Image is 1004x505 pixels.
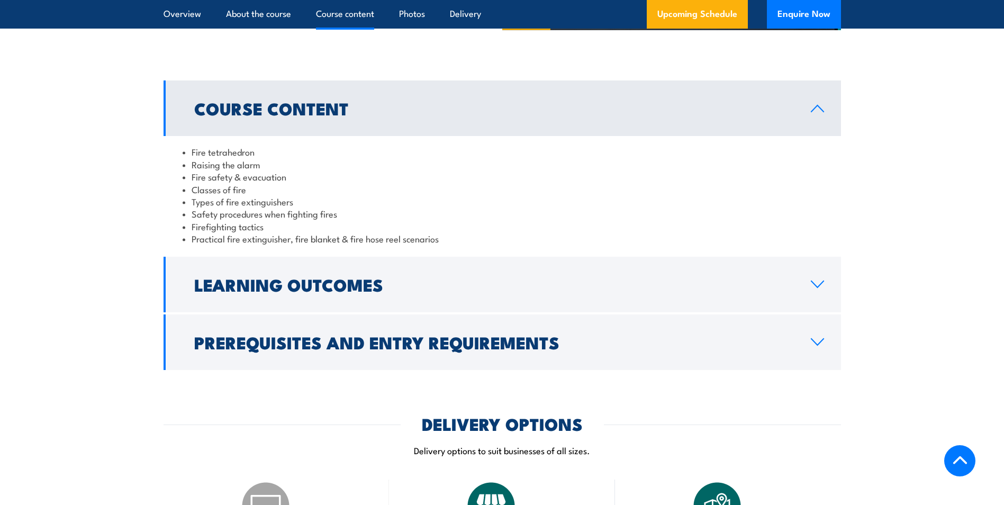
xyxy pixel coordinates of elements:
[183,220,822,232] li: Firefighting tactics
[164,80,841,136] a: Course Content
[164,444,841,456] p: Delivery options to suit businesses of all sizes.
[183,158,822,170] li: Raising the alarm
[194,277,794,292] h2: Learning Outcomes
[183,232,822,245] li: Practical fire extinguisher, fire blanket & fire hose reel scenarios
[164,314,841,370] a: Prerequisites and Entry Requirements
[183,195,822,208] li: Types of fire extinguishers
[422,416,583,431] h2: DELIVERY OPTIONS
[194,335,794,349] h2: Prerequisites and Entry Requirements
[164,257,841,312] a: Learning Outcomes
[194,101,794,115] h2: Course Content
[183,146,822,158] li: Fire tetrahedron
[183,183,822,195] li: Classes of fire
[183,208,822,220] li: Safety procedures when fighting fires
[183,170,822,183] li: Fire safety & evacuation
